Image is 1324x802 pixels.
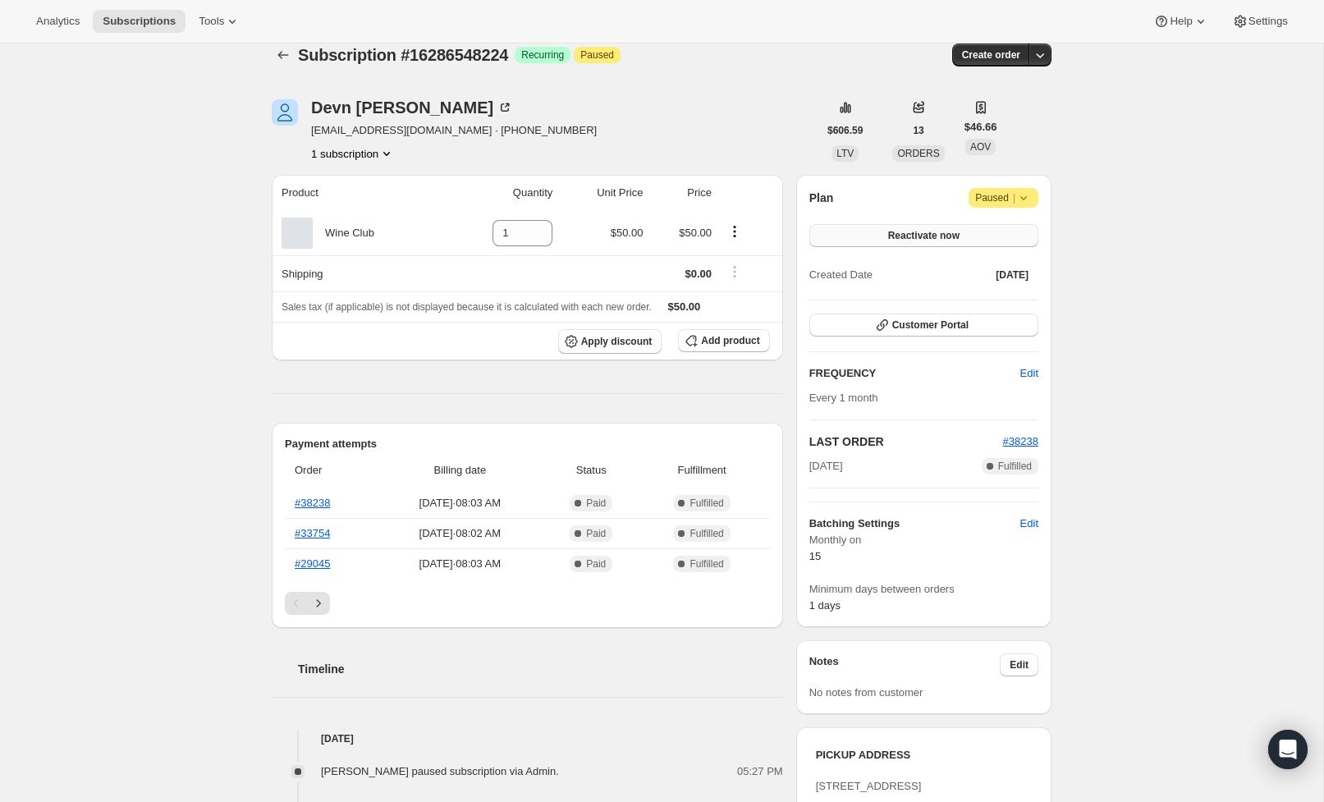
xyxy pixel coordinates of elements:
button: Analytics [26,10,89,33]
span: [DATE] · 08:03 AM [382,495,538,511]
th: Shipping [272,255,445,291]
span: Paid [586,497,606,510]
span: LTV [836,148,854,159]
span: Paused [975,190,1032,206]
span: Status [548,462,635,479]
span: Fulfilled [998,460,1032,473]
span: Tools [199,15,224,28]
span: [EMAIL_ADDRESS][DOMAIN_NAME] · [PHONE_NUMBER] [311,122,597,139]
button: Tools [189,10,250,33]
span: $0.00 [685,268,712,280]
span: Minimum days between orders [809,581,1038,598]
span: Create order [962,48,1020,62]
span: Settings [1248,15,1288,28]
span: Fulfillment [644,462,760,479]
span: [DATE] · 08:03 AM [382,556,538,572]
button: Subscriptions [272,44,295,66]
button: Product actions [722,222,748,241]
a: #29045 [295,557,330,570]
span: [DATE] [809,458,843,474]
span: Edit [1020,365,1038,382]
span: Reactivate now [888,229,960,242]
h3: PICKUP ADDRESS [816,747,1032,763]
span: Paid [586,557,606,571]
button: Edit [1010,360,1048,387]
span: 15 [809,550,821,562]
button: $606.59 [818,119,873,142]
span: [DATE] · 08:02 AM [382,525,538,542]
a: #33754 [295,527,330,539]
nav: Pagination [285,592,770,615]
div: Open Intercom Messenger [1268,730,1308,769]
span: Fulfilled [689,497,723,510]
button: Create order [952,44,1030,66]
span: $50.00 [679,227,712,239]
span: No notes from customer [809,686,923,699]
span: Edit [1020,516,1038,532]
span: Recurring [521,48,564,62]
span: Subscription #16286548224 [298,46,508,64]
span: 13 [913,124,923,137]
span: 05:27 PM [737,763,783,780]
button: #38238 [1003,433,1038,450]
h2: Payment attempts [285,436,770,452]
span: Devn Willey [272,99,298,126]
span: [DATE] [996,268,1029,282]
span: Every 1 month [809,392,878,404]
span: Edit [1010,658,1029,671]
th: Product [272,175,445,211]
th: Order [285,452,377,488]
button: Product actions [311,145,395,162]
span: | [1013,191,1015,204]
div: Wine Club [313,225,374,241]
button: Edit [1010,511,1048,537]
span: Fulfilled [689,527,723,540]
button: Shipping actions [722,263,748,281]
span: $606.59 [827,124,863,137]
button: [DATE] [986,264,1038,286]
h4: [DATE] [272,731,783,747]
button: Customer Portal [809,314,1038,337]
span: Sales tax (if applicable) is not displayed because it is calculated with each new order. [282,301,652,313]
span: Analytics [36,15,80,28]
span: [PERSON_NAME] paused subscription via Admin. [321,765,559,777]
h2: FREQUENCY [809,365,1020,382]
span: $46.66 [964,119,997,135]
th: Unit Price [557,175,648,211]
button: Edit [1000,653,1038,676]
button: Help [1143,10,1218,33]
button: Next [307,592,330,615]
span: Paid [586,527,606,540]
div: Devn [PERSON_NAME] [311,99,513,116]
h2: LAST ORDER [809,433,1003,450]
span: Apply discount [581,335,653,348]
span: Subscriptions [103,15,176,28]
h6: Batching Settings [809,516,1020,532]
a: #38238 [1003,435,1038,447]
span: Add product [701,334,759,347]
span: ORDERS [897,148,939,159]
button: Add product [678,329,769,352]
button: Subscriptions [93,10,186,33]
span: AOV [970,141,991,153]
th: Quantity [445,175,557,211]
span: 1 days [809,599,841,612]
button: Settings [1222,10,1298,33]
span: Created Date [809,267,873,283]
span: Billing date [382,462,538,479]
span: $50.00 [611,227,644,239]
span: Paused [580,48,614,62]
button: Apply discount [558,329,662,354]
a: #38238 [295,497,330,509]
th: Price [648,175,717,211]
span: Help [1170,15,1192,28]
button: 13 [903,119,933,142]
span: Fulfilled [689,557,723,571]
h3: Notes [809,653,1001,676]
span: Monthly on [809,532,1038,548]
h2: Timeline [298,661,783,677]
h2: Plan [809,190,834,206]
span: $50.00 [668,300,701,313]
span: Customer Portal [892,319,969,332]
